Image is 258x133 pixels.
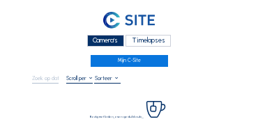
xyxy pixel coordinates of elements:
[126,35,171,47] div: Timelapses
[91,55,168,67] a: Mijn C-Site
[87,35,124,47] div: Camera's
[32,10,226,33] a: C-SITE Logo
[90,115,144,118] span: Bezig met laden, even geduld aub...
[32,75,59,81] input: Zoek op datum 󰅀
[103,12,155,29] img: C-SITE Logo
